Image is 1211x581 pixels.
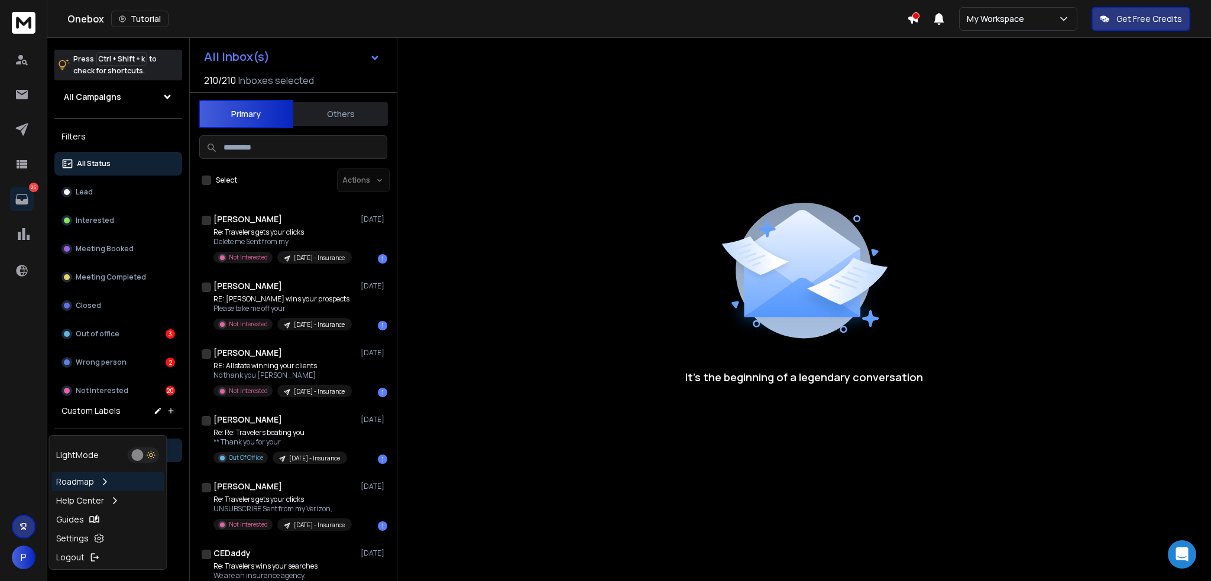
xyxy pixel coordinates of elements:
[294,320,345,329] p: [DATE] - Insurance
[378,455,387,464] div: 1
[213,547,251,559] h1: CEDaddy
[76,216,114,225] p: Interested
[378,388,387,397] div: 1
[213,571,352,580] p: We are an insurance agency.
[361,548,387,558] p: [DATE]
[54,180,182,204] button: Lead
[61,405,121,417] h3: Custom Labels
[96,52,147,66] span: Ctrl + Shift + k
[378,321,387,330] div: 1
[54,379,182,403] button: Not Interested20
[378,521,387,531] div: 1
[229,253,268,262] p: Not Interested
[56,514,84,525] p: Guides
[361,415,387,424] p: [DATE]
[213,414,282,426] h1: [PERSON_NAME]
[213,504,352,514] p: UNSUBSCRIBE Sent from my Verizon,
[54,128,182,145] h3: Filters
[294,521,345,530] p: [DATE] - Insurance
[76,358,127,367] p: Wrong person
[51,510,164,529] a: Guides
[229,520,268,529] p: Not Interested
[54,85,182,109] button: All Campaigns
[361,215,387,224] p: [DATE]
[166,329,175,339] div: 3
[54,237,182,261] button: Meeting Booked
[76,272,146,282] p: Meeting Completed
[56,533,89,544] p: Settings
[76,187,93,197] p: Lead
[76,329,119,339] p: Out of office
[213,228,352,237] p: Re: Travelers gets your clicks
[294,387,345,396] p: [DATE] - Insurance
[56,449,99,461] p: Light Mode
[213,437,347,447] p: ** Thank you for your
[76,386,128,395] p: Not Interested
[56,495,104,507] p: Help Center
[213,213,282,225] h1: [PERSON_NAME]
[216,176,237,185] label: Select
[1116,13,1182,25] p: Get Free Credits
[204,51,270,63] h1: All Inbox(s)
[289,454,340,463] p: [DATE] - Insurance
[361,348,387,358] p: [DATE]
[294,254,345,262] p: [DATE] - Insurance
[51,491,164,510] a: Help Center
[64,91,121,103] h1: All Campaigns
[213,280,282,292] h1: [PERSON_NAME]
[111,11,169,27] button: Tutorial
[12,546,35,569] button: P
[213,495,352,504] p: Re: Travelers gets your clicks
[204,73,236,87] span: 210 / 210
[229,453,263,462] p: Out Of Office
[213,294,352,304] p: RE: [PERSON_NAME] wins your prospects
[293,101,388,127] button: Others
[54,350,182,374] button: Wrong person2
[361,281,387,291] p: [DATE]
[166,358,175,367] div: 2
[361,482,387,491] p: [DATE]
[229,320,268,329] p: Not Interested
[238,73,314,87] h3: Inboxes selected
[378,254,387,264] div: 1
[213,561,352,571] p: Re: Travelers wins your searches
[56,476,94,488] p: Roadmap
[1092,7,1190,31] button: Get Free Credits
[1168,540,1196,569] div: Open Intercom Messenger
[213,237,352,246] p: Delete me Sent from my
[199,100,293,128] button: Primary
[51,472,164,491] a: Roadmap
[76,244,134,254] p: Meeting Booked
[56,551,85,563] p: Logout
[54,265,182,289] button: Meeting Completed
[229,387,268,395] p: Not Interested
[166,386,175,395] div: 20
[213,347,282,359] h1: [PERSON_NAME]
[213,304,352,313] p: Please take me off your
[213,371,352,380] p: No thank you [PERSON_NAME]
[54,209,182,232] button: Interested
[67,11,907,27] div: Onebox
[54,294,182,317] button: Closed
[54,322,182,346] button: Out of office3
[213,481,282,492] h1: [PERSON_NAME]
[213,428,347,437] p: Re: Re: Travelers beating you
[213,361,352,371] p: RE: Allstate winning your clients
[195,45,390,69] button: All Inbox(s)
[29,183,38,192] p: 25
[77,159,111,168] p: All Status
[51,529,164,548] a: Settings
[54,152,182,176] button: All Status
[685,369,923,385] p: It’s the beginning of a legendary conversation
[76,301,101,310] p: Closed
[73,53,157,77] p: Press to check for shortcuts.
[10,187,34,211] a: 25
[967,13,1029,25] p: My Workspace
